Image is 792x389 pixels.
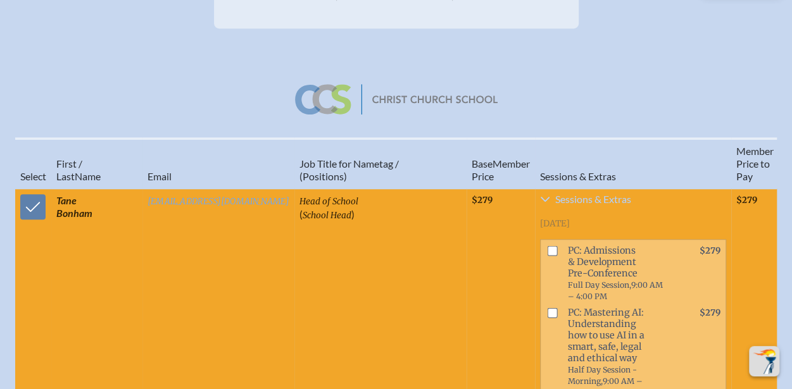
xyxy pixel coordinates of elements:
a: [EMAIL_ADDRESS][DOMAIN_NAME] [148,196,289,207]
span: School Head [303,210,351,221]
span: Full Day Session, [568,280,631,290]
a: Sessions & Extras [540,194,726,209]
span: $279 [472,195,493,206]
span: $279 [700,245,720,256]
th: Member Price to Pay [731,139,779,188]
span: First / [56,157,82,170]
th: Email [142,139,294,188]
img: Christ Church School [295,84,498,114]
span: ( [299,208,303,220]
span: $279 [700,307,720,318]
span: Price [472,170,494,182]
span: [DATE] [540,218,570,229]
span: Base [472,157,493,170]
span: ) [351,208,355,220]
th: Name [51,139,142,188]
span: Select [20,170,46,182]
img: To the top [751,349,777,374]
th: Memb [467,139,535,188]
span: Last [56,170,75,182]
span: $279 [736,195,757,206]
span: Half Day Session - Morning, [568,365,637,386]
span: er [521,157,530,170]
span: PC: Admissions & Development Pre-Conference [563,242,670,304]
th: Job Title for Nametag / (Positions) [294,139,467,188]
span: Head of School [299,196,358,207]
th: Sessions & Extras [535,139,731,188]
span: Sessions & Extras [555,194,631,204]
button: Scroll Top [749,346,779,376]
